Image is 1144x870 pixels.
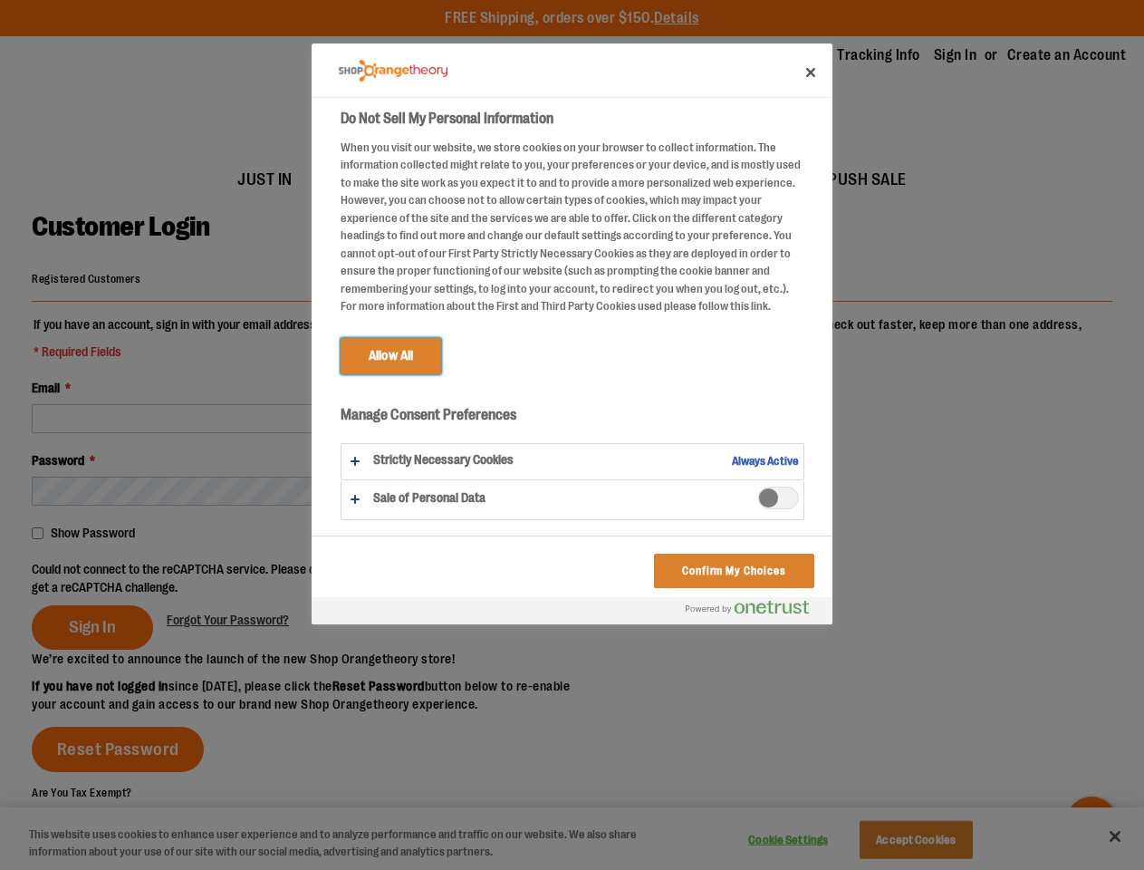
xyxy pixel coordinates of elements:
h2: Do Not Sell My Personal Information [341,108,804,130]
a: Powered by OneTrust Opens in a new Tab [686,600,823,623]
button: Allow All [341,338,441,374]
button: Confirm My Choices [654,554,814,588]
span: Sale of Personal Data [758,487,799,509]
h3: Manage Consent Preferences [341,406,804,434]
div: Preference center [312,43,832,624]
div: Company Logo [339,53,447,89]
div: When you visit our website, we store cookies on your browser to collect information. The informat... [341,139,804,315]
img: Company Logo [339,60,447,82]
img: Powered by OneTrust Opens in a new Tab [686,600,809,614]
div: Do Not Sell My Personal Information [312,43,832,624]
button: Close [791,53,831,92]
